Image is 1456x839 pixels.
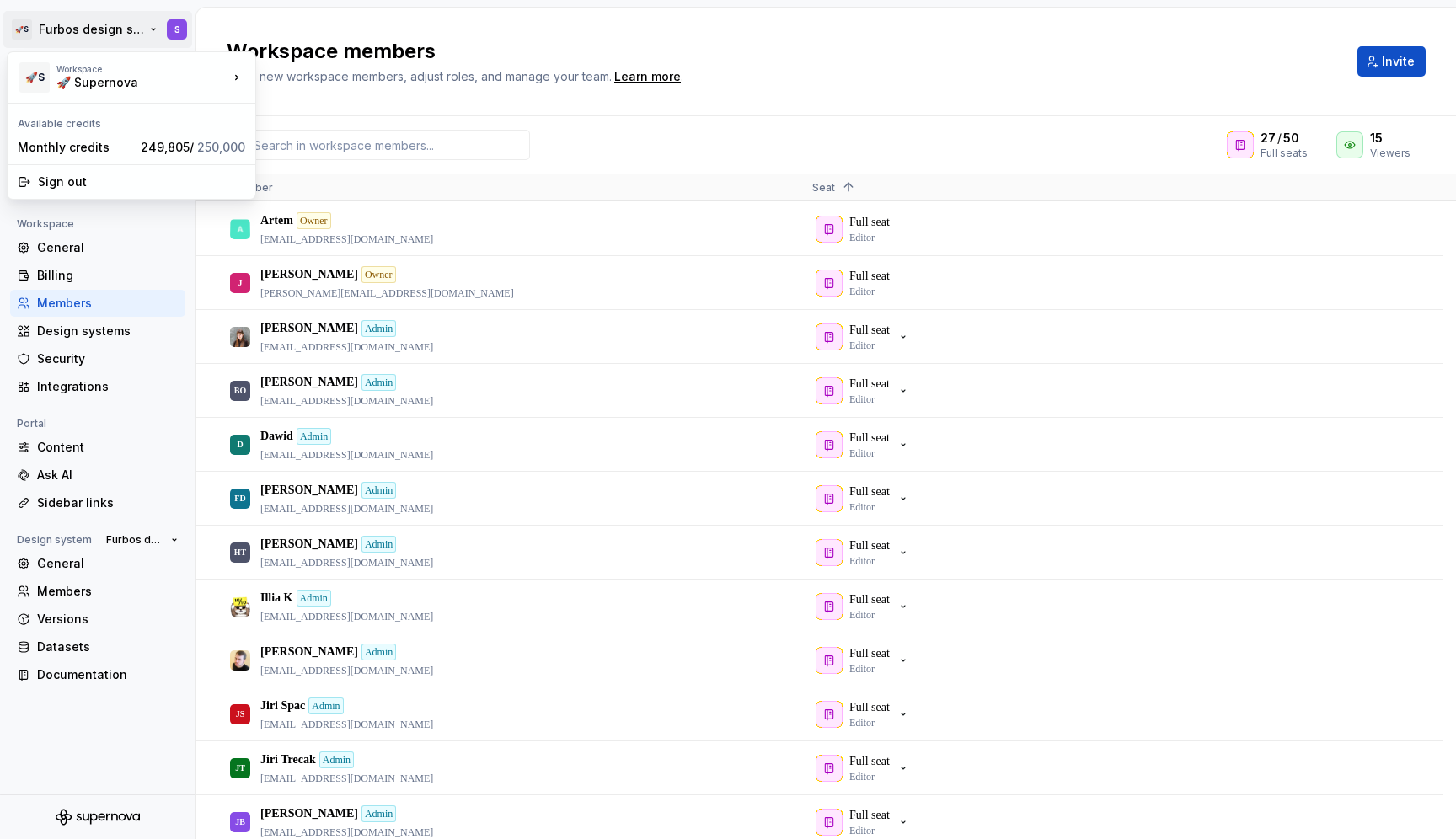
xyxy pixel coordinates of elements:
[38,174,245,190] div: Sign out
[18,139,134,156] div: Monthly credits
[56,64,228,74] div: Workspace
[19,62,50,93] div: 🚀S
[56,74,200,91] div: 🚀 Supernova
[197,140,245,154] span: 250,000
[141,140,245,154] span: 249,805 /
[11,107,252,134] div: Available credits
